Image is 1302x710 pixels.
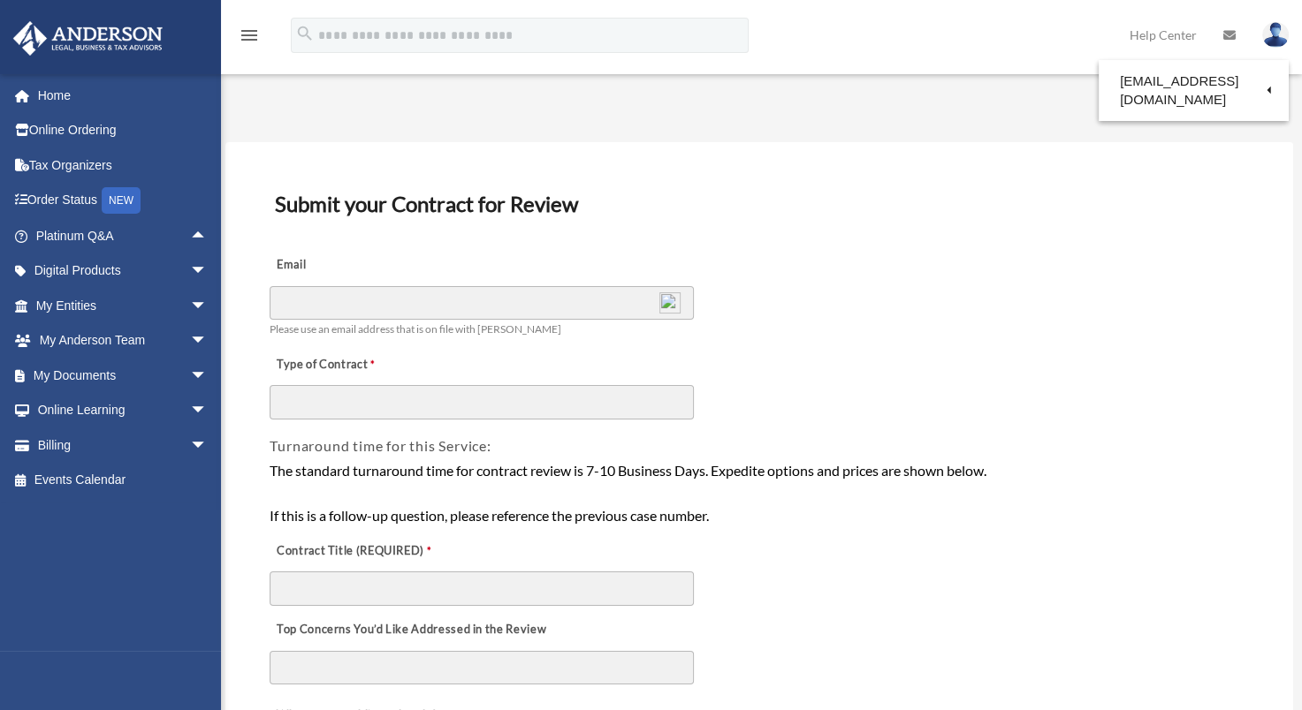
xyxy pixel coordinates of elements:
[12,147,234,183] a: Tax Organizers
[12,463,234,498] a: Events Calendar
[102,187,141,214] div: NEW
[295,24,315,43] i: search
[190,393,225,429] span: arrow_drop_down
[12,113,234,148] a: Online Ordering
[1262,22,1289,48] img: User Pic
[270,437,491,454] span: Turnaround time for this Service:
[270,322,561,336] span: Please use an email address that is on file with [PERSON_NAME]
[12,323,234,359] a: My Anderson Teamarrow_drop_down
[12,393,234,428] a: Online Learningarrow_drop_down
[190,218,225,254] span: arrow_drop_up
[190,288,225,324] span: arrow_drop_down
[268,185,1250,223] h3: Submit your Contract for Review
[12,358,234,393] a: My Documentsarrow_drop_down
[12,288,234,323] a: My Entitiesarrow_drop_down
[12,183,234,219] a: Order StatusNEW
[270,539,446,563] label: Contract Title (REQUIRED)
[12,427,234,463] a: Billingarrow_drop_down
[659,292,681,313] img: npw-badge-icon-locked.svg
[270,253,446,278] label: Email
[270,617,551,642] label: Top Concerns You’d Like Addressed in the Review
[239,31,260,46] a: menu
[270,352,446,377] label: Type of Contract
[190,427,225,464] span: arrow_drop_down
[239,25,260,46] i: menu
[12,218,234,253] a: Platinum Q&Aarrow_drop_up
[12,78,234,113] a: Home
[190,323,225,359] span: arrow_drop_down
[1099,64,1289,117] a: [EMAIL_ADDRESS][DOMAIN_NAME]
[8,21,168,56] img: Anderson Advisors Platinum Portal
[270,459,1248,527] div: The standard turnaround time for contract review is 7-10 Business Days. Expedite options and pric...
[12,253,234,289] a: Digital Productsarrow_drop_down
[190,358,225,394] span: arrow_drop_down
[190,253,225,290] span: arrow_drop_down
